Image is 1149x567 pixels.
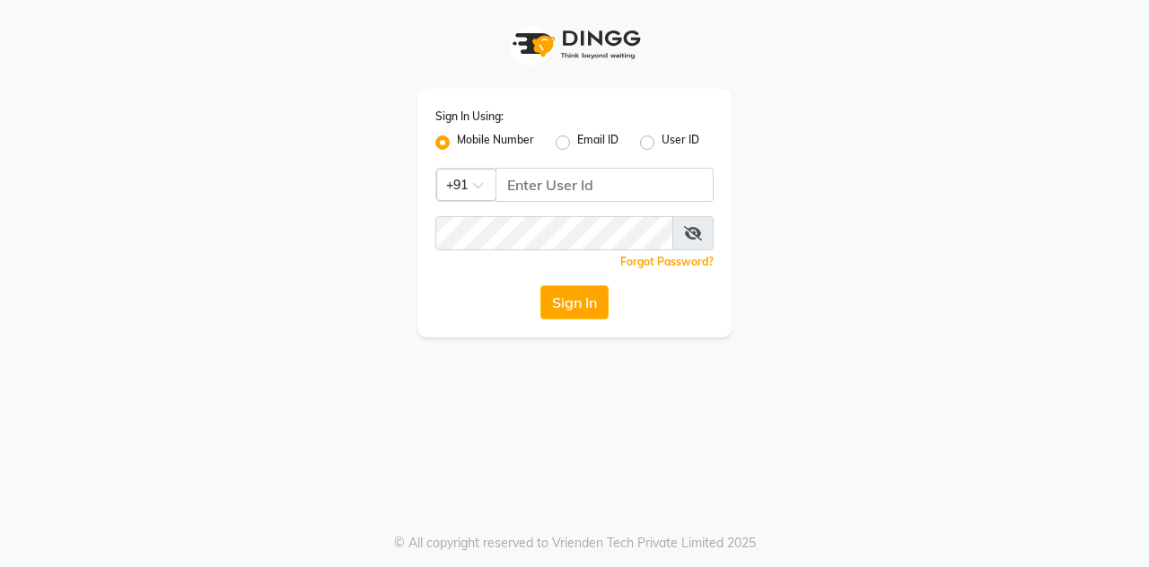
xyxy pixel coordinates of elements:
label: Sign In Using: [435,109,504,125]
img: logo1.svg [503,18,646,71]
label: Mobile Number [457,132,534,153]
label: Email ID [577,132,618,153]
a: Forgot Password? [620,255,714,268]
input: Username [435,216,673,250]
button: Sign In [540,285,609,319]
input: Username [496,168,714,202]
label: User ID [662,132,699,153]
